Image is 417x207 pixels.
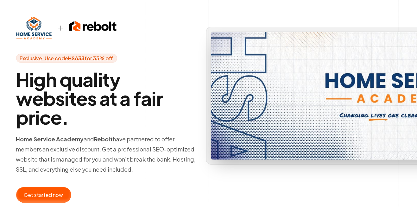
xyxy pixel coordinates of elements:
[16,187,71,203] button: Get started now
[94,135,113,143] strong: Rebolt
[16,17,52,39] img: hsa.webp
[16,134,199,174] p: and have partnered to offer members an exclusive discount. Get a professional SEO-optimized websi...
[16,54,117,63] span: Exclusive: Use code for 33% off
[68,55,85,62] strong: HSA33
[16,135,84,143] strong: Home Service Academy
[16,70,199,127] h1: High quality websites at a fair price.
[69,20,117,33] img: rebolt-full-dark.png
